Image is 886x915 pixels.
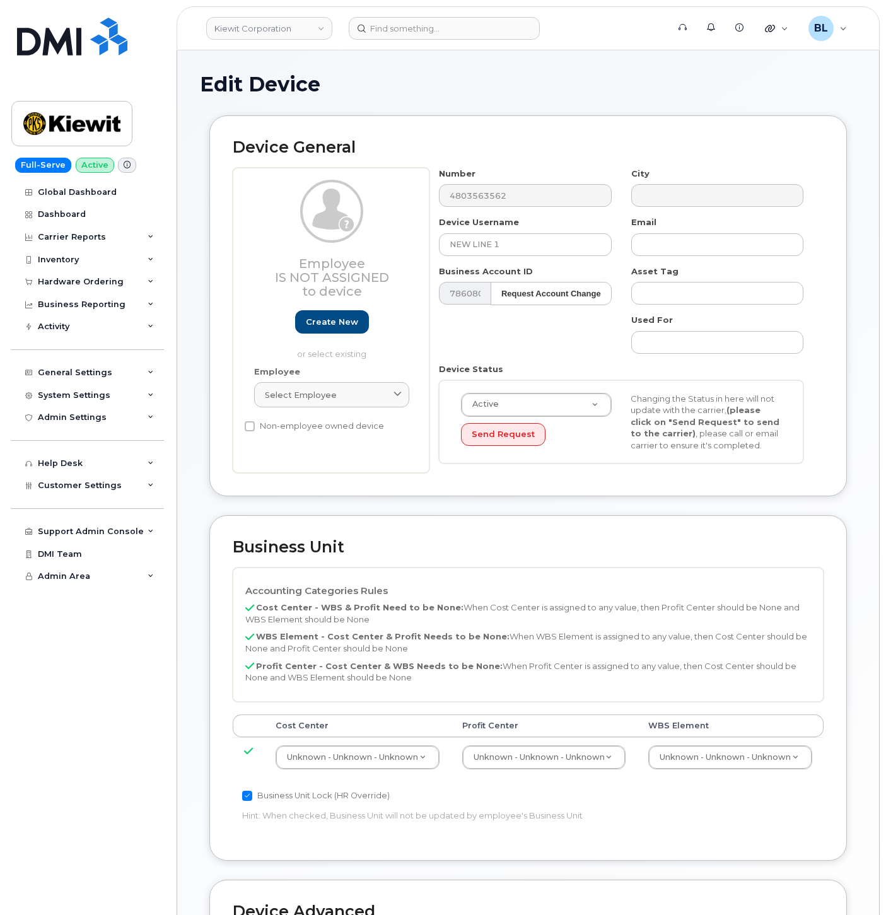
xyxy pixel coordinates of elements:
[233,539,824,556] h2: Business Unit
[254,382,409,407] a: Select employee
[439,168,475,180] label: Number
[439,216,519,228] label: Device Username
[265,389,337,401] span: Select employee
[256,631,510,641] b: WBS Element - Cost Center & Profit Needs to be None:
[254,366,300,378] label: Employee
[474,752,605,762] span: Unknown - Unknown - Unknown
[242,788,390,803] label: Business Unit Lock (HR Override)
[245,631,811,654] p: When WBS Element is assigned to any value, then Cost Center should be None and Profit Center shou...
[242,810,617,822] p: Hint: When checked, Business Unit will not be updated by employee's Business Unit
[501,289,601,298] strong: Request Account Change
[245,586,811,597] h4: Accounting Categories Rules
[631,265,679,277] label: Asset Tag
[275,270,389,285] span: Is not assigned
[631,314,673,326] label: Used For
[439,363,503,375] label: Device Status
[242,791,252,801] input: Business Unit Lock (HR Override)
[245,419,384,434] label: Non-employee owned device
[439,265,533,277] label: Business Account ID
[302,284,362,299] span: to device
[245,602,811,625] p: When Cost Center is assigned to any value, then Profit Center should be None and WBS Element shou...
[631,168,650,180] label: City
[200,73,856,95] h1: Edit Device
[461,423,545,446] button: Send Request
[287,752,418,762] span: Unknown - Unknown - Unknown
[233,139,824,156] h2: Device General
[276,746,439,769] a: Unknown - Unknown - Unknown
[621,393,791,452] div: Changing the Status in here will not update with the carrier, , please call or email carrier to e...
[462,393,611,416] a: Active
[463,746,626,769] a: Unknown - Unknown - Unknown
[245,421,255,431] input: Non-employee owned device
[631,216,656,228] label: Email
[649,746,812,769] a: Unknown - Unknown - Unknown
[465,399,499,410] span: Active
[631,405,779,438] strong: (please click on "Send Request" to send to the carrier)
[254,257,409,298] h3: Employee
[660,752,791,762] span: Unknown - Unknown - Unknown
[245,660,811,684] p: When Profit Center is assigned to any value, then Cost Center should be None and WBS Element shou...
[451,714,638,737] th: Profit Center
[254,348,409,360] p: or select existing
[295,310,369,334] a: Create new
[256,661,503,671] b: Profit Center - Cost Center & WBS Needs to be None:
[264,714,451,737] th: Cost Center
[256,602,463,612] b: Cost Center - WBS & Profit Need to be None:
[491,282,612,305] button: Request Account Change
[637,714,824,737] th: WBS Element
